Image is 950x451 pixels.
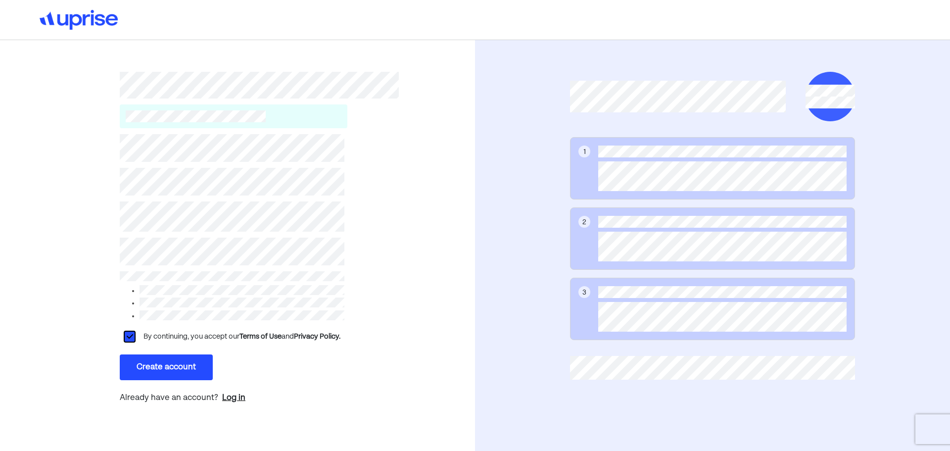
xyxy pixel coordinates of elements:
a: Log in [222,392,245,404]
button: Create account [120,354,213,380]
div: Terms of Use [239,331,282,343]
div: 1 [583,147,586,157]
div: By continuing, you accept our and [143,331,340,343]
div: 3 [582,287,586,298]
div: L [123,331,135,343]
p: Already have an account? [120,392,344,405]
div: Privacy Policy. [294,331,340,343]
div: 2 [582,217,586,228]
